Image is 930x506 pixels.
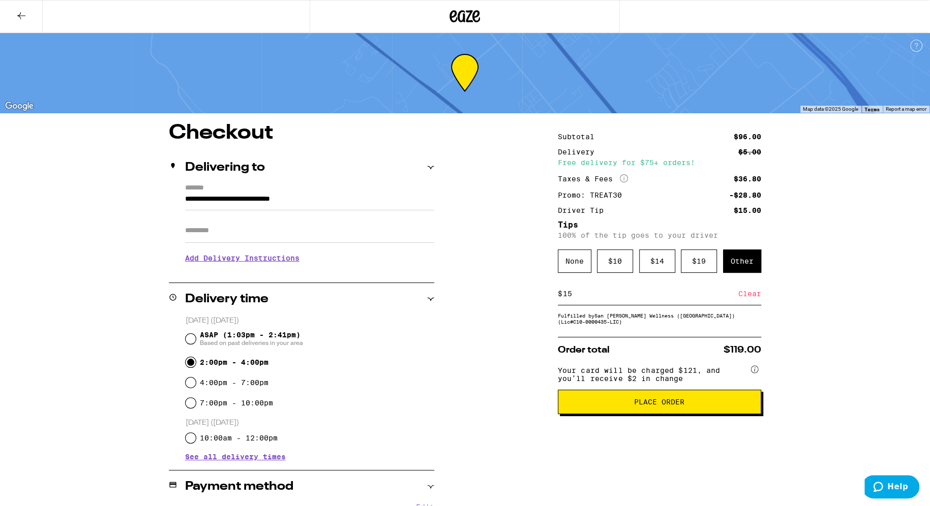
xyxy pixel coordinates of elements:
iframe: Opens a widget where you can find more information [864,475,919,500]
div: Taxes & Fees [558,174,628,183]
h3: Add Delivery Instructions [185,246,434,270]
a: Report a map error [886,106,926,112]
div: Driver Tip [558,207,611,214]
span: $119.00 [724,345,761,355]
div: $ 10 [597,249,633,273]
span: Your card will be charged $121, and you’ll receive $2 in change [558,363,749,383]
label: 10:00am - 12:00pm [200,434,278,442]
div: Subtotal [558,133,602,140]
div: $ [558,282,562,305]
div: $15.00 [734,207,761,214]
a: Terms [864,106,880,112]
img: Google [3,100,36,113]
h2: Delivery time [185,293,268,305]
span: Map data ©2025 Google [803,106,858,112]
div: -$28.80 [729,192,761,199]
div: $5.00 [738,148,761,155]
span: Place Order [634,398,684,405]
span: Order total [558,345,610,355]
div: $ 19 [681,249,717,273]
div: Other [723,249,761,273]
button: Place Order [558,390,761,414]
div: None [558,249,591,273]
label: 4:00pm - 7:00pm [200,378,268,387]
span: Based on past deliveries in your area [200,339,303,347]
p: [DATE] ([DATE]) [186,316,434,326]
div: Clear [738,282,761,305]
div: $ 14 [639,249,675,273]
h5: Tips [558,221,761,229]
h2: Payment method [185,481,293,493]
div: $96.00 [734,133,761,140]
div: Delivery [558,148,602,155]
p: We'll contact you at [PHONE_NUMBER] when we arrive [185,270,434,278]
label: 7:00pm - 10:00pm [200,399,273,407]
button: See all delivery times [185,453,286,460]
span: ASAP (1:03pm - 2:41pm) [200,331,303,347]
a: Open this area in Google Maps (opens a new window) [3,100,36,113]
h2: Delivering to [185,162,265,174]
div: Free delivery for $75+ orders! [558,159,761,166]
label: 2:00pm - 4:00pm [200,358,268,366]
input: 0 [562,289,738,298]
h1: Checkout [169,123,434,143]
p: 100% of the tip goes to your driver [558,231,761,239]
div: Fulfilled by San [PERSON_NAME] Wellness ([GEOGRAPHIC_DATA]) (Lic# C10-0000435-LIC ) [558,312,761,325]
p: [DATE] ([DATE]) [186,418,434,428]
div: $36.80 [734,175,761,182]
div: Promo: TREAT30 [558,192,629,199]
